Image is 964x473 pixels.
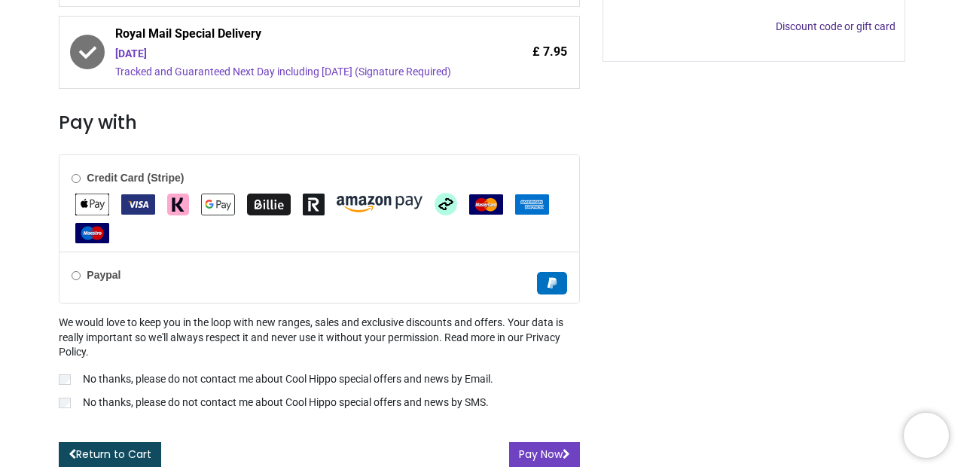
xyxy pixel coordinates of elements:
span: VISA [121,197,155,209]
div: Tracked and Guaranteed Next Day including [DATE] (Signature Required) [115,65,476,80]
img: Apple Pay [75,194,109,215]
img: Paypal [537,272,567,294]
img: Maestro [75,223,109,243]
p: No thanks, please do not contact me about Cool Hippo special offers and news by SMS. [83,395,489,410]
span: Paypal [537,276,567,288]
img: Revolut Pay [303,194,325,215]
img: VISA [121,194,155,215]
div: We would love to keep you in the loop with new ranges, sales and exclusive discounts and offers. ... [59,316,579,413]
span: Royal Mail Special Delivery [115,26,476,47]
span: Billie [247,197,291,209]
a: Return to Cart [59,442,161,468]
b: Paypal [87,269,120,281]
span: Maestro [75,226,109,238]
span: MasterCard [469,197,503,209]
h3: Pay with [59,110,579,136]
div: [DATE] [115,47,476,62]
input: Paypal [72,271,81,280]
span: Klarna [167,197,189,209]
img: Google Pay [201,194,235,215]
input: No thanks, please do not contact me about Cool Hippo special offers and news by SMS. [59,398,71,408]
img: Klarna [167,194,189,215]
span: Afterpay Clearpay [435,197,457,209]
p: No thanks, please do not contact me about Cool Hippo special offers and news by Email. [83,372,493,387]
img: American Express [515,194,549,215]
input: No thanks, please do not contact me about Cool Hippo special offers and news by Email. [59,374,71,385]
input: Credit Card (Stripe) [72,174,81,183]
img: Afterpay Clearpay [435,193,457,215]
a: Discount code or gift card [776,20,895,32]
b: Credit Card (Stripe) [87,172,184,184]
img: MasterCard [469,194,503,215]
span: Apple Pay [75,197,109,209]
span: Amazon Pay [337,197,423,209]
span: American Express [515,197,549,209]
span: Revolut Pay [303,197,325,209]
span: Google Pay [201,197,235,209]
button: Pay Now [509,442,580,468]
img: Amazon Pay [337,196,423,212]
img: Billie [247,194,291,215]
span: £ 7.95 [532,44,567,60]
iframe: Brevo live chat [904,413,949,458]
